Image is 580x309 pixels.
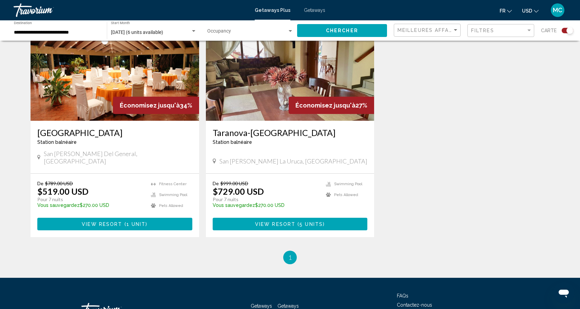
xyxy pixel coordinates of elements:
mat-select: Sort by [398,27,459,33]
span: Chercher [326,28,358,34]
p: Pour 7 nuits [37,196,144,202]
div: 27% [289,97,374,114]
button: Filter [467,24,534,38]
a: Taranova-[GEOGRAPHIC_DATA] [213,128,368,138]
span: San [PERSON_NAME] del General, [GEOGRAPHIC_DATA] [44,150,192,165]
span: Meilleures affaires [398,27,462,33]
span: ( ) [122,221,148,227]
iframe: Bouton de lancement de la fenêtre de messagerie [553,282,575,304]
img: 2758I01X.jpg [206,12,374,121]
span: MC [553,7,562,14]
span: 1 unit [127,221,146,227]
span: Fitness Center [159,182,187,186]
span: Pets Allowed [334,193,358,197]
button: View Resort(1 unit) [37,218,192,230]
span: De [37,180,43,186]
span: Filtres [471,28,494,33]
span: Vous sauvegardez [213,202,255,208]
span: Station balnéaire [37,139,77,145]
a: Getaways [251,303,272,309]
span: $999.00 USD [220,180,248,186]
p: $519.00 USD [37,186,89,196]
a: Contactez-nous [397,302,432,308]
span: Économisez jusqu'à [295,102,355,109]
span: Carte [541,26,557,35]
button: User Menu [549,3,566,17]
span: View Resort [82,221,122,227]
span: 5 units [299,221,323,227]
span: USD [522,8,532,14]
span: View Resort [255,221,295,227]
p: $270.00 USD [213,202,320,208]
span: [DATE] (6 units available) [111,30,163,35]
a: Getaways Plus [255,7,290,13]
button: Change currency [522,6,539,16]
a: Getaways [304,7,325,13]
img: 6341O01X.jpg [31,12,199,121]
span: Swimming Pool [159,193,187,197]
ul: Pagination [31,251,549,264]
p: $729.00 USD [213,186,264,196]
a: [GEOGRAPHIC_DATA] [37,128,192,138]
span: Station balnéaire [213,139,252,145]
button: View Resort(5 units) [213,218,368,230]
span: Swimming Pool [334,182,362,186]
span: Économisez jusqu'à [120,102,180,109]
span: Pets Allowed [159,204,183,208]
button: Chercher [297,24,387,37]
span: fr [500,8,505,14]
span: San [PERSON_NAME] La Uruca, [GEOGRAPHIC_DATA] [219,157,367,165]
button: Change language [500,6,512,16]
span: Vous sauvegardez [37,202,80,208]
span: De [213,180,219,186]
p: $270.00 USD [37,202,144,208]
a: Travorium [14,3,248,17]
span: $789.00 USD [45,180,73,186]
a: FAQs [397,293,408,298]
span: ( ) [295,221,325,227]
div: 34% [113,97,199,114]
span: 1 [288,254,292,261]
p: Pour 7 nuits [213,196,320,202]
